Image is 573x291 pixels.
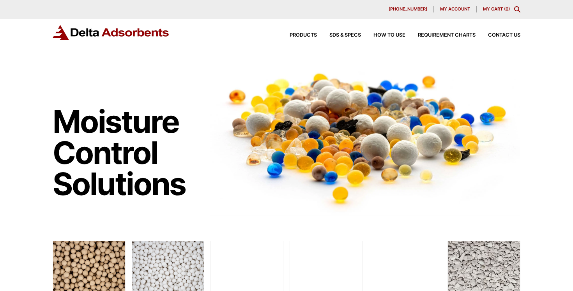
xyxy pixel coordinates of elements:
[389,7,427,11] span: [PHONE_NUMBER]
[361,33,405,38] a: How to Use
[418,33,476,38] span: Requirement Charts
[440,7,470,11] span: My account
[483,6,510,12] a: My Cart (0)
[434,6,477,12] a: My account
[277,33,317,38] a: Products
[373,33,405,38] span: How to Use
[488,33,520,38] span: Contact Us
[514,6,520,12] div: Toggle Modal Content
[476,33,520,38] a: Contact Us
[506,6,508,12] span: 0
[290,33,317,38] span: Products
[405,33,476,38] a: Requirement Charts
[210,59,520,216] img: Image
[329,33,361,38] span: SDS & SPECS
[53,25,170,40] img: Delta Adsorbents
[53,106,203,199] h1: Moisture Control Solutions
[317,33,361,38] a: SDS & SPECS
[382,6,434,12] a: [PHONE_NUMBER]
